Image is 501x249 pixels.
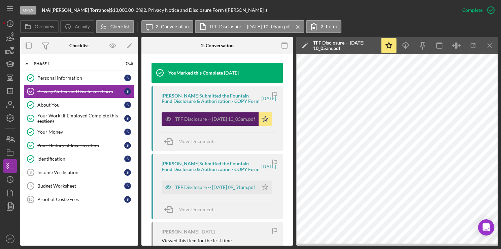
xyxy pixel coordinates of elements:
div: S [124,142,131,149]
a: 10Proof of Costs/FeesS [24,193,135,206]
button: Move Documents [162,201,222,218]
div: 3 % [136,7,142,13]
div: Viewed this item for the first time. [162,238,233,243]
a: Your Work (If Employed Complete this section)S [24,112,135,125]
div: Checklist [69,43,89,48]
div: S [124,115,131,122]
div: Complete [462,3,482,17]
div: Open [20,6,36,15]
button: TFF Disclosure -- [DATE] 10_05am.pdf [195,20,305,33]
div: S [124,183,131,189]
div: | [42,7,52,13]
text: MB [8,237,12,241]
b: N/A [42,7,50,13]
div: S [124,102,131,108]
time: 2023-09-09 14:05 [261,96,276,101]
a: 8Income VerificationS [24,166,135,179]
div: Your Money [37,129,124,135]
div: Personal Information [37,75,124,81]
button: TFF Disclosure -- [DATE] 10_05am.pdf [162,112,272,126]
button: 2. Form [306,20,341,33]
div: [PERSON_NAME] Torrance | [52,7,110,13]
div: [PERSON_NAME] Submitted the Fountain Fund Disclosure & Authorization - COPY Form [162,93,260,104]
div: Phase 1 [34,62,116,66]
button: TFF Disclosure -- [DATE] 09_51am.pdf [162,181,272,194]
div: TFF Disclosure -- [DATE] 09_51am.pdf [175,185,255,190]
span: Move Documents [178,206,215,212]
button: Complete [456,3,498,17]
div: Privacy Notice and Disclosure Form [37,89,124,94]
div: [PERSON_NAME] [162,229,199,234]
button: Overview [20,20,59,33]
div: S [124,129,131,135]
button: Activity [60,20,94,33]
tspan: 8 [30,170,32,174]
tspan: 9 [30,184,32,188]
div: You Marked this Complete [168,70,223,76]
div: TFF Disclosure -- [DATE] 10_05am.pdf [313,40,377,51]
div: S [124,156,131,162]
div: Your Work (If Employed Complete this section) [37,113,124,124]
div: Open Intercom Messenger [478,219,494,236]
label: Activity [75,24,90,29]
a: Personal InformationS [24,71,135,85]
div: TFF Disclosure -- [DATE] 10_05am.pdf [175,116,255,122]
div: 7 / 10 [121,62,133,66]
div: S [124,75,131,81]
button: Move Documents [162,133,222,150]
div: Budget Worksheet [37,183,124,189]
time: 2023-09-09 13:51 [261,164,276,169]
button: 2. Conversation [141,20,193,33]
label: 2. Form [321,24,337,29]
a: Privacy Notice and Disclosure FormS [24,85,135,98]
button: Checklist [96,20,134,33]
div: | 2. Privacy Notice and Disclosure Form ([PERSON_NAME] .) [142,7,267,13]
div: Income Verification [37,170,124,175]
label: Checklist [110,24,130,29]
div: Proof of Costs/Fees [37,197,124,202]
button: MB [3,232,17,246]
div: [PERSON_NAME] Submitted the Fountain Fund Disclosure & Authorization - COPY Form [162,161,260,172]
a: 9Budget WorksheetS [24,179,135,193]
div: About You [37,102,124,108]
label: TFF Disclosure -- [DATE] 10_05am.pdf [209,24,291,29]
tspan: 10 [28,197,32,201]
label: Overview [35,24,54,29]
label: 2. Conversation [156,24,189,29]
div: $13,000.00 [110,7,136,13]
div: Identification [37,156,124,162]
div: S [124,196,131,203]
time: 2023-09-12 14:38 [224,70,239,76]
div: Your History of Incarceration [37,143,124,148]
span: Move Documents [178,138,215,144]
a: Your History of IncarcerationS [24,139,135,152]
div: 2. Conversation [201,43,234,48]
div: S [124,169,131,176]
div: S [124,88,131,95]
a: IdentificationS [24,152,135,166]
time: 2023-09-09 13:37 [200,229,215,234]
a: Your MoneyS [24,125,135,139]
a: About YouS [24,98,135,112]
